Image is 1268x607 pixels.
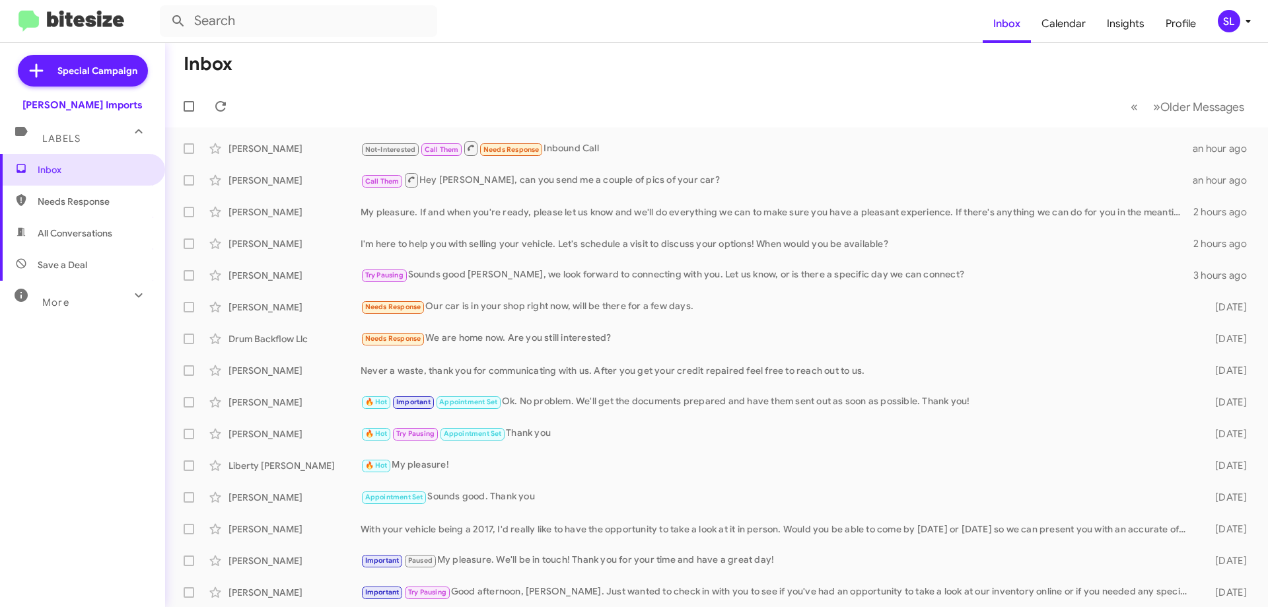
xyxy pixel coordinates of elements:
div: [PERSON_NAME] [229,205,361,219]
span: « [1131,98,1138,115]
span: Important [365,588,400,596]
button: Previous [1123,93,1146,120]
span: Appointment Set [439,398,497,406]
div: [PERSON_NAME] [229,142,361,155]
div: Sounds good. Thank you [361,489,1194,505]
div: My pleasure. If and when you're ready, please let us know and we'll do everything we can to make ... [361,205,1193,219]
span: 🔥 Hot [365,429,388,438]
span: Needs Response [365,303,421,311]
div: I'm here to help you with selling your vehicle. Let's schedule a visit to discuss your options! W... [361,237,1193,250]
div: [PERSON_NAME] [229,174,361,187]
span: 🔥 Hot [365,398,388,406]
button: SL [1207,10,1253,32]
span: Older Messages [1160,100,1244,114]
div: [PERSON_NAME] [229,269,361,282]
span: Special Campaign [57,64,137,77]
div: [PERSON_NAME] Imports [22,98,143,112]
div: an hour ago [1193,174,1257,187]
span: Needs Response [38,195,150,208]
h1: Inbox [184,54,232,75]
a: Inbox [983,5,1031,43]
span: Appointment Set [365,493,423,501]
div: [DATE] [1194,554,1257,567]
a: Calendar [1031,5,1096,43]
div: We are home now. Are you still interested? [361,331,1194,346]
span: All Conversations [38,227,112,240]
div: [DATE] [1194,396,1257,409]
div: SL [1218,10,1240,32]
div: Thank you [361,426,1194,441]
input: Search [160,5,437,37]
div: [DATE] [1194,586,1257,599]
div: [PERSON_NAME] [229,491,361,504]
div: 2 hours ago [1193,205,1257,219]
span: Not-Interested [365,145,416,154]
span: 🔥 Hot [365,461,388,470]
div: My pleasure! [361,458,1194,473]
div: Our car is in your shop right now, will be there for a few days. [361,299,1194,314]
div: Hey [PERSON_NAME], can you send me a couple of pics of your car? [361,172,1193,188]
div: [PERSON_NAME] [229,237,361,250]
div: [PERSON_NAME] [229,554,361,567]
div: [DATE] [1194,491,1257,504]
div: [PERSON_NAME] [229,522,361,536]
div: 3 hours ago [1193,269,1257,282]
span: Try Pausing [408,588,446,596]
nav: Page navigation example [1123,93,1252,120]
div: [DATE] [1194,459,1257,472]
div: Sounds good [PERSON_NAME], we look forward to connecting with you. Let us know, or is there a spe... [361,268,1193,283]
button: Next [1145,93,1252,120]
div: [PERSON_NAME] [229,396,361,409]
div: [PERSON_NAME] [229,301,361,314]
span: Important [396,398,431,406]
span: Needs Response [365,334,421,343]
div: Ok. No problem. We'll get the documents prepared and have them sent out as soon as possible. Than... [361,394,1194,410]
div: [DATE] [1194,364,1257,377]
div: an hour ago [1193,142,1257,155]
span: Try Pausing [396,429,435,438]
a: Insights [1096,5,1155,43]
div: Drum Backflow Llc [229,332,361,345]
span: More [42,297,69,308]
span: Labels [42,133,81,145]
div: Good afternoon, [PERSON_NAME]. Just wanted to check in with you to see if you've had an opportuni... [361,585,1194,600]
div: Liberty [PERSON_NAME] [229,459,361,472]
span: Try Pausing [365,271,404,279]
a: Profile [1155,5,1207,43]
div: [PERSON_NAME] [229,586,361,599]
span: Paused [408,556,433,565]
div: [DATE] [1194,522,1257,536]
div: [PERSON_NAME] [229,364,361,377]
div: [DATE] [1194,427,1257,441]
div: Never a waste, thank you for communicating with us. After you get your credit repaired feel free ... [361,364,1194,377]
span: Important [365,556,400,565]
div: Inbound Call [361,140,1193,157]
span: » [1153,98,1160,115]
div: [DATE] [1194,301,1257,314]
span: Appointment Set [444,429,502,438]
div: With your vehicle being a 2017, I'd really like to have the opportunity to take a look at it in p... [361,522,1194,536]
span: Call Them [425,145,459,154]
span: Inbox [38,163,150,176]
span: Needs Response [483,145,540,154]
div: [PERSON_NAME] [229,427,361,441]
span: Save a Deal [38,258,87,271]
span: Call Them [365,177,400,186]
div: 2 hours ago [1193,237,1257,250]
div: [DATE] [1194,332,1257,345]
a: Special Campaign [18,55,148,87]
div: My pleasure. We'll be in touch! Thank you for your time and have a great day! [361,553,1194,568]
